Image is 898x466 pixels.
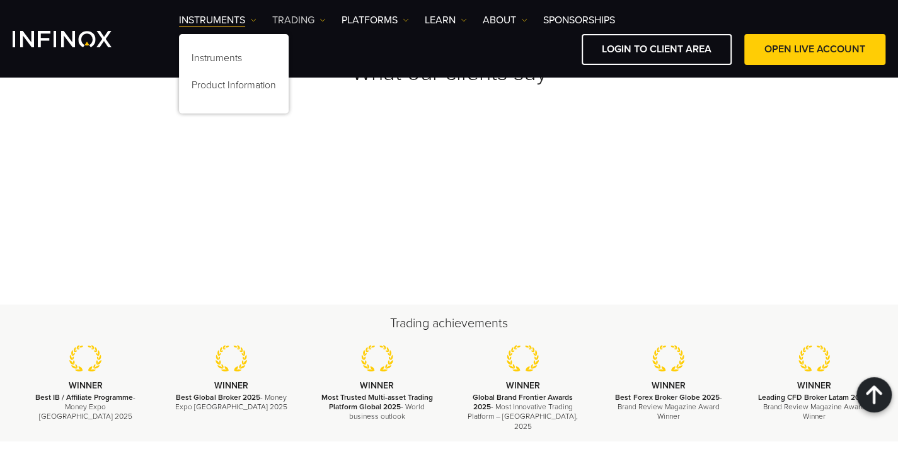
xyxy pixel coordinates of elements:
strong: WINNER [360,380,394,391]
p: - Money Expo [GEOGRAPHIC_DATA] 2025 [28,393,142,422]
strong: Leading CFD Broker Latam 2025 [758,393,868,402]
a: Instruments [179,47,289,74]
a: INFINOX Logo [13,31,141,47]
strong: Global Brand Frontier Awards 2025 [473,393,573,411]
strong: WINNER [214,380,248,391]
strong: Best Global Broker 2025 [176,393,260,402]
a: TRADING [272,13,326,28]
strong: WINNER [652,380,686,391]
a: OPEN LIVE ACCOUNT [744,34,885,65]
a: Product Information [179,74,289,101]
a: LOGIN TO CLIENT AREA [582,34,732,65]
strong: Best Forex Broker Globe 2025 [615,393,719,402]
a: Learn [425,13,467,28]
p: - Money Expo [GEOGRAPHIC_DATA] 2025 [174,393,288,412]
p: - World business outlook [320,393,434,422]
a: SPONSORSHIPS [543,13,615,28]
p: - Most Innovative Trading Platform – [GEOGRAPHIC_DATA], 2025 [466,393,580,431]
strong: Most Trusted Multi-asset Trading Platform Global 2025 [321,393,433,411]
a: PLATFORMS [342,13,409,28]
a: ABOUT [483,13,527,28]
a: Instruments [179,13,256,28]
strong: Best IB / Affiliate Programme [35,393,133,402]
p: - Brand Review Magazine Award Winner [757,393,871,422]
strong: WINNER [505,380,539,391]
strong: WINNER [69,380,103,391]
h2: Trading achievements [13,315,885,332]
p: - Brand Review Magazine Award Winner [611,393,725,422]
strong: WINNER [797,380,831,391]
